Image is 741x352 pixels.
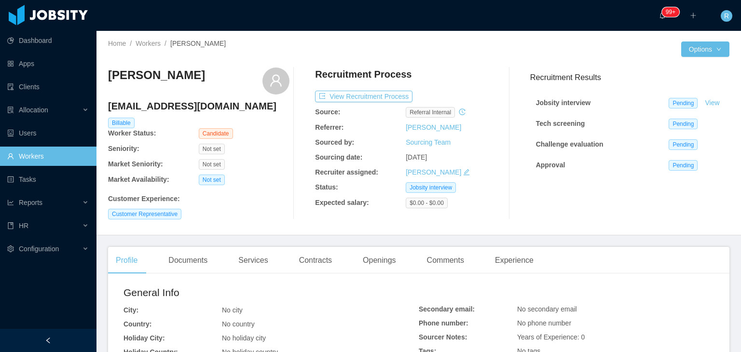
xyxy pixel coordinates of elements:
a: icon: exportView Recruitment Process [315,93,412,100]
div: Experience [487,247,541,274]
b: Phone number: [419,319,468,327]
a: icon: auditClients [7,77,89,96]
a: Workers [136,40,161,47]
b: Referrer: [315,123,343,131]
i: icon: edit [463,169,470,176]
a: [PERSON_NAME] [406,123,461,131]
span: No holiday city [222,334,266,342]
span: Allocation [19,106,48,114]
a: Sourcing Team [406,138,451,146]
i: icon: user [269,74,283,87]
i: icon: solution [7,107,14,113]
span: [PERSON_NAME] [170,40,226,47]
span: $0.00 - $0.00 [406,198,448,208]
span: No phone number [517,319,571,327]
h3: [PERSON_NAME] [108,68,205,83]
b: Source: [315,108,340,116]
div: Comments [419,247,472,274]
span: Configuration [19,245,59,253]
span: No country [222,320,255,328]
a: [PERSON_NAME] [406,168,461,176]
b: Status: [315,183,338,191]
h4: [EMAIL_ADDRESS][DOMAIN_NAME] [108,99,289,113]
b: Expected salary: [315,199,369,206]
span: No city [222,306,243,314]
span: Years of Experience: 0 [517,333,585,341]
strong: Tech screening [536,120,585,127]
b: Sourcing date: [315,153,362,161]
i: icon: book [7,222,14,229]
button: Optionsicon: down [681,41,729,57]
div: Services [231,247,275,274]
b: Worker Status: [108,129,156,137]
span: Referral internal [406,107,455,118]
b: Market Availability: [108,176,169,183]
strong: Challenge evaluation [536,140,604,148]
span: Not set [199,144,225,154]
b: Customer Experience : [108,195,180,203]
span: Pending [669,98,698,108]
span: HR [19,222,28,230]
a: icon: userWorkers [7,147,89,166]
a: icon: pie-chartDashboard [7,31,89,50]
sup: 226 [662,7,679,17]
i: icon: setting [7,245,14,252]
span: Customer Representative [108,209,181,219]
span: Jobsity interview [406,182,456,193]
b: Sourcer Notes: [419,333,467,341]
span: Not set [199,175,225,185]
a: Home [108,40,126,47]
b: Country: [123,320,151,328]
span: / [130,40,132,47]
span: Pending [669,119,698,129]
strong: Jobsity interview [536,99,591,107]
span: Billable [108,118,135,128]
h3: Recruitment Results [530,71,729,83]
a: icon: robotUsers [7,123,89,143]
button: icon: exportView Recruitment Process [315,91,412,102]
b: Holiday City: [123,334,165,342]
b: Recruiter assigned: [315,168,378,176]
span: Pending [669,160,698,171]
i: icon: plus [690,12,697,19]
i: icon: bell [659,12,666,19]
div: Profile [108,247,145,274]
div: Documents [161,247,215,274]
strong: Approval [536,161,565,169]
div: Openings [355,247,404,274]
a: View [701,99,723,107]
b: City: [123,306,138,314]
h4: Recruitment Process [315,68,412,81]
h2: General Info [123,285,419,300]
span: R [724,10,729,22]
a: icon: profileTasks [7,170,89,189]
span: Pending [669,139,698,150]
span: Reports [19,199,42,206]
div: Contracts [291,247,340,274]
a: icon: appstoreApps [7,54,89,73]
span: No secondary email [517,305,577,313]
span: Not set [199,159,225,170]
i: icon: line-chart [7,199,14,206]
span: Candidate [199,128,233,139]
span: / [165,40,166,47]
i: icon: history [459,108,466,115]
b: Secondary email: [419,305,475,313]
b: Seniority: [108,145,139,152]
b: Sourced by: [315,138,354,146]
span: [DATE] [406,153,427,161]
b: Market Seniority: [108,160,163,168]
